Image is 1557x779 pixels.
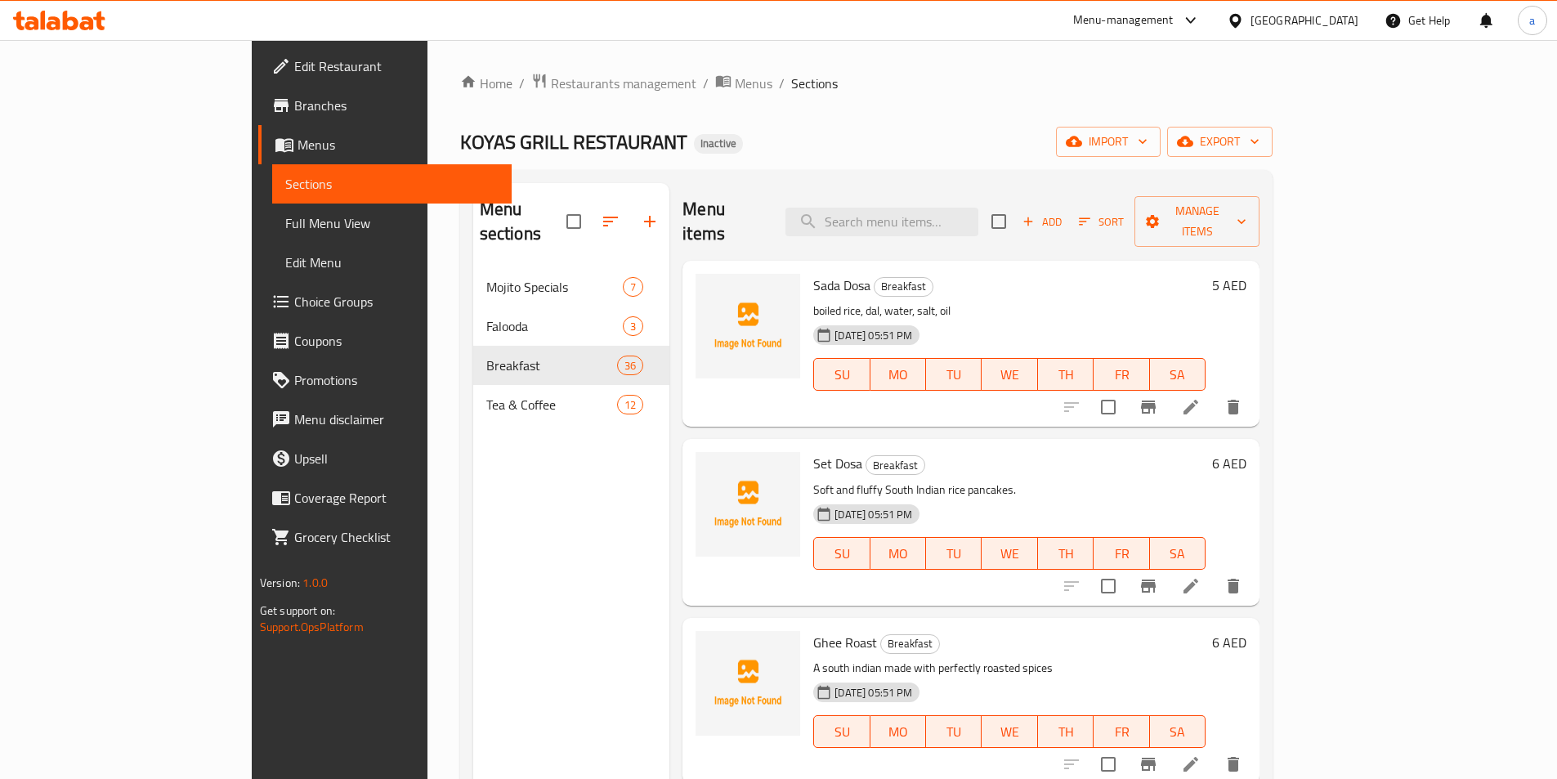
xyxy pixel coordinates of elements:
[982,358,1037,391] button: WE
[1529,11,1535,29] span: a
[1212,274,1246,297] h6: 5 AED
[1150,537,1206,570] button: SA
[735,74,772,93] span: Menus
[1038,358,1094,391] button: TH
[258,86,512,125] a: Branches
[877,363,919,387] span: MO
[1181,397,1201,417] a: Edit menu item
[285,253,499,272] span: Edit Menu
[1068,209,1134,235] span: Sort items
[531,73,696,94] a: Restaurants management
[1038,537,1094,570] button: TH
[623,277,643,297] div: items
[926,715,982,748] button: TU
[875,277,933,296] span: Breakfast
[617,356,643,375] div: items
[294,527,499,547] span: Grocery Checklist
[933,363,975,387] span: TU
[473,346,670,385] div: Breakfast36
[870,358,926,391] button: MO
[1079,213,1124,231] span: Sort
[1073,11,1174,30] div: Menu-management
[623,316,643,336] div: items
[988,542,1031,566] span: WE
[1069,132,1148,152] span: import
[982,715,1037,748] button: WE
[258,47,512,86] a: Edit Restaurant
[696,631,800,736] img: Ghee Roast
[813,358,870,391] button: SU
[779,74,785,93] li: /
[258,517,512,557] a: Grocery Checklist
[486,356,617,375] span: Breakfast
[1100,542,1143,566] span: FR
[260,616,364,638] a: Support.OpsPlatform
[1091,390,1125,424] span: Select to update
[933,542,975,566] span: TU
[813,658,1206,678] p: A south indian made with perfectly roasted spices
[1045,720,1087,744] span: TH
[813,301,1206,321] p: boiled rice, dal, water, salt, oil
[1038,715,1094,748] button: TH
[473,307,670,346] div: Falooda3
[1150,358,1206,391] button: SA
[260,572,300,593] span: Version:
[258,321,512,360] a: Coupons
[828,507,919,522] span: [DATE] 05:51 PM
[870,715,926,748] button: MO
[294,370,499,390] span: Promotions
[982,204,1016,239] span: Select section
[870,537,926,570] button: MO
[480,197,567,246] h2: Menu sections
[1181,576,1201,596] a: Edit menu item
[1157,542,1199,566] span: SA
[258,125,512,164] a: Menus
[694,137,743,150] span: Inactive
[1016,209,1068,235] span: Add item
[1134,196,1259,247] button: Manage items
[933,720,975,744] span: TU
[988,720,1031,744] span: WE
[1045,363,1087,387] span: TH
[258,282,512,321] a: Choice Groups
[1212,631,1246,654] h6: 6 AED
[591,202,630,241] span: Sort sections
[1100,363,1143,387] span: FR
[1180,132,1259,152] span: export
[294,56,499,76] span: Edit Restaurant
[486,277,623,297] span: Mojito Specials
[877,542,919,566] span: MO
[258,478,512,517] a: Coverage Report
[294,410,499,429] span: Menu disclaimer
[813,715,870,748] button: SU
[1045,542,1087,566] span: TH
[1129,387,1168,427] button: Branch-specific-item
[260,600,335,621] span: Get support on:
[813,451,862,476] span: Set Dosa
[982,537,1037,570] button: WE
[791,74,838,93] span: Sections
[258,439,512,478] a: Upsell
[618,397,642,413] span: 12
[821,363,863,387] span: SU
[460,123,687,160] span: KOYAS GRILL RESTAURANT
[821,720,863,744] span: SU
[703,74,709,93] li: /
[285,174,499,194] span: Sections
[1157,363,1199,387] span: SA
[1148,201,1246,242] span: Manage items
[813,537,870,570] button: SU
[473,267,670,307] div: Mojito Specials7
[1056,127,1161,157] button: import
[1075,209,1128,235] button: Sort
[813,630,877,655] span: Ghee Roast
[785,208,978,236] input: search
[285,213,499,233] span: Full Menu View
[486,316,623,336] span: Falooda
[618,358,642,374] span: 36
[294,449,499,468] span: Upsell
[1016,209,1068,235] button: Add
[486,395,617,414] span: Tea & Coffee
[813,273,870,298] span: Sada Dosa
[272,243,512,282] a: Edit Menu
